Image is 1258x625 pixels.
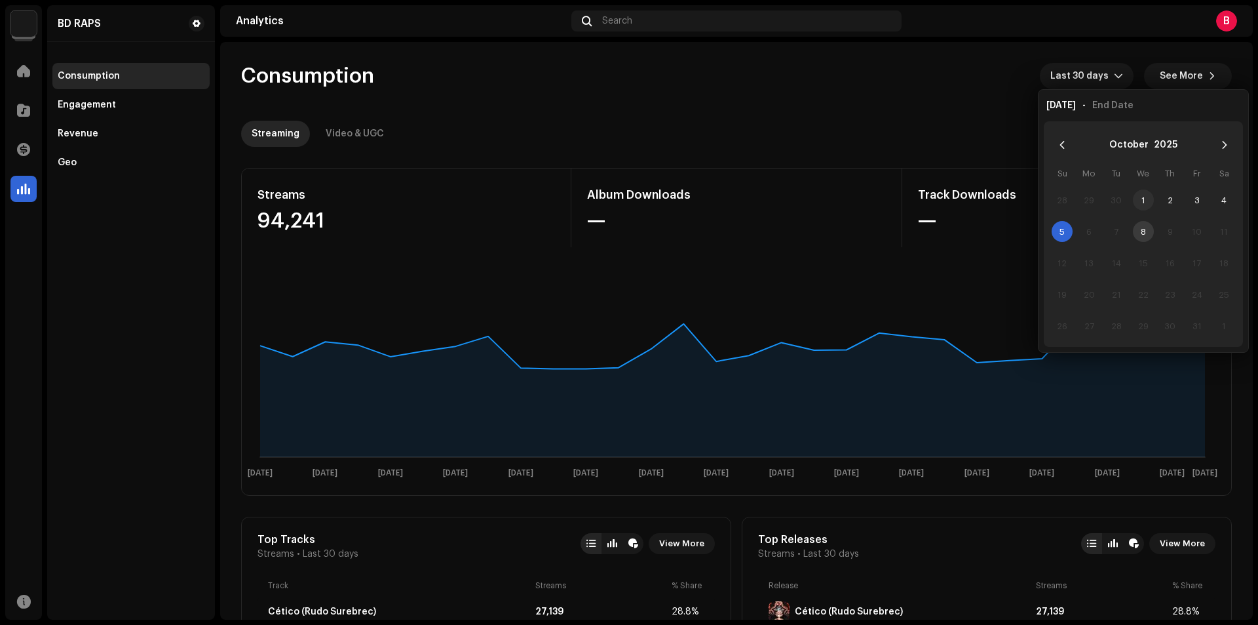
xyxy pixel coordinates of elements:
[248,469,273,477] text: [DATE]
[1160,469,1185,477] text: [DATE]
[326,121,384,147] div: Video & UGC
[1183,216,1210,247] td: 10
[1049,216,1076,247] td: 5
[1103,184,1130,216] td: 30
[1149,533,1215,554] button: View More
[1130,279,1156,310] td: 22
[303,549,358,559] span: Last 30 days
[587,211,885,232] div: —
[1049,184,1076,216] td: 28
[1156,247,1183,279] td: 16
[1046,101,1076,110] span: [DATE]
[1103,279,1130,310] td: 21
[1156,184,1183,216] td: 2
[795,607,903,617] div: Cético (Rudo Surebrec)
[1165,169,1175,178] span: Th
[1076,216,1103,247] td: 6
[1092,101,1134,110] span: End Date
[964,469,989,477] text: [DATE]
[1133,190,1154,211] span: 1
[1193,169,1201,178] span: Fr
[10,10,37,37] img: de0d2825-999c-4937-b35a-9adca56ee094
[1213,190,1234,211] span: 4
[1082,169,1096,178] span: Mo
[1172,607,1205,617] div: 28.8%
[899,469,924,477] text: [DATE]
[1049,279,1076,310] td: 19
[1049,310,1076,342] td: 26
[1103,216,1130,247] td: 7
[268,580,530,591] div: Track
[1183,184,1210,216] td: 3
[672,607,704,617] div: 28.8%
[672,580,704,591] div: % Share
[257,549,294,559] span: Streams
[1160,531,1205,557] span: View More
[1156,310,1183,342] td: 30
[649,533,715,554] button: View More
[834,469,859,477] text: [DATE]
[1172,580,1205,591] div: % Share
[1095,469,1120,477] text: [DATE]
[535,580,666,591] div: Streams
[803,549,859,559] span: Last 30 days
[1076,310,1103,342] td: 27
[1130,216,1156,247] td: 8
[1076,184,1103,216] td: 29
[236,16,566,26] div: Analytics
[52,63,210,89] re-m-nav-item: Consumption
[1130,310,1156,342] td: 29
[1211,247,1238,279] td: 18
[378,469,403,477] text: [DATE]
[1160,63,1203,89] span: See More
[573,469,598,477] text: [DATE]
[257,533,358,546] div: Top Tracks
[1130,247,1156,279] td: 15
[704,469,729,477] text: [DATE]
[1076,279,1103,310] td: 20
[1109,134,1149,155] button: Choose Month
[1114,63,1123,89] div: dropdown trigger
[602,16,632,26] span: Search
[1050,63,1114,89] span: Last 30 days
[639,469,664,477] text: [DATE]
[1211,132,1238,158] button: Next Month
[797,549,801,559] span: •
[758,533,859,546] div: Top Releases
[443,469,468,477] text: [DATE]
[758,549,795,559] span: Streams
[252,121,299,147] div: Streaming
[1211,216,1238,247] td: 11
[1112,169,1120,178] span: Tu
[918,211,1215,232] div: —
[1160,190,1181,211] span: 2
[52,121,210,147] re-m-nav-item: Revenue
[241,63,374,89] span: Consumption
[1211,310,1238,342] td: 1
[313,469,337,477] text: [DATE]
[769,580,1031,591] div: Release
[1219,169,1229,178] span: Sa
[58,157,77,168] div: Geo
[52,92,210,118] re-m-nav-item: Engagement
[268,607,376,617] div: Cético (Rudo Surebrec)
[1036,607,1167,617] div: 27,139
[58,100,116,110] div: Engagement
[587,184,885,205] div: Album Downloads
[297,549,300,559] span: •
[257,211,555,232] div: 94,241
[1211,279,1238,310] td: 25
[1036,580,1167,591] div: Streams
[1192,469,1217,477] text: [DATE]
[659,531,704,557] span: View More
[1183,279,1210,310] td: 24
[58,71,120,81] div: Consumption
[1049,247,1076,279] td: 12
[1103,310,1130,342] td: 28
[1058,169,1067,178] span: Su
[1211,184,1238,216] td: 4
[535,607,666,617] div: 27,139
[769,469,794,477] text: [DATE]
[1044,121,1243,347] div: Choose Date
[1130,184,1156,216] td: 1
